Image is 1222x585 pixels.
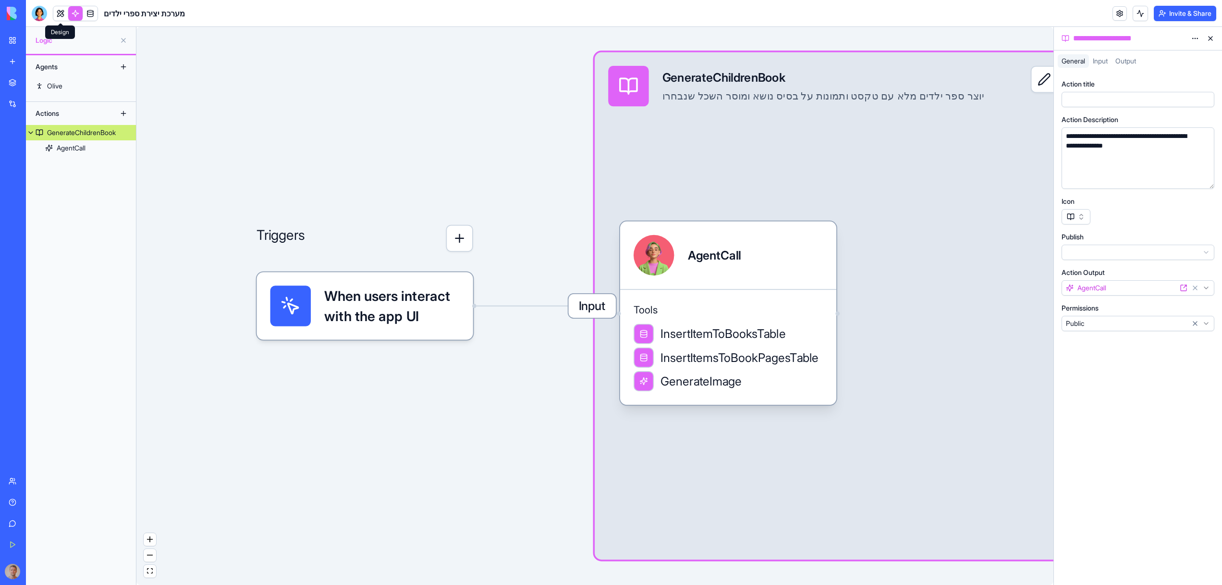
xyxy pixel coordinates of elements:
div: AgentCallToolsInsertItemToBooksTableInsertItemsToBookPagesTableGenerateImage [620,222,836,405]
div: AgentCall [688,247,741,263]
div: InputGenerateChildrenBookיוצר ספר ילדים מלא עם טקסט ותמונות על בסיס נושא ומוסר השכל שנבחרו [595,52,1101,560]
div: Design [45,25,75,39]
div: AgentCall [57,143,86,153]
label: Action Description [1062,115,1118,124]
div: יוצר ספר ילדים מלא עם טקסט ותמונות על בסיס נושא ומוסר השכל שנבחרו [662,89,984,103]
a: AgentCall [26,140,136,156]
div: GenerateChildrenBook [47,128,116,137]
span: GenerateImage [660,373,742,389]
label: Action title [1062,79,1095,89]
span: General [1062,57,1085,65]
span: When users interact with the app UI [324,286,459,326]
a: GenerateChildrenBook [26,125,136,140]
div: When users interact with the app UI [257,272,473,340]
span: מערכת יצירת ספרי ילדים [104,8,185,19]
button: fit view [144,565,156,578]
label: Publish [1062,232,1084,242]
button: zoom in [144,533,156,546]
span: InsertItemsToBookPagesTable [660,349,819,366]
span: Tools [634,303,823,317]
div: Olive [47,81,62,91]
div: Agents [31,59,108,75]
button: zoom out [144,549,156,562]
div: Actions [31,106,108,121]
span: Output [1115,57,1136,65]
div: GenerateChildrenBook [662,69,984,86]
div: Triggers [257,171,473,340]
a: Olive [26,78,136,94]
p: Triggers [257,225,305,252]
label: Action Output [1062,268,1105,277]
button: Invite & Share [1154,6,1216,21]
label: Icon [1062,197,1075,206]
span: Logic [36,36,116,45]
img: logo [7,7,66,20]
span: InsertItemToBooksTable [660,325,785,342]
img: ACg8ocLd6ERmHfaqmGa9gkDZMKTsZNwLrXP5MZwIMH5jUJwM864jLsMzZg=s96-c [5,564,20,579]
span: Input [1093,57,1108,65]
span: Input [569,294,616,318]
label: Permissions [1062,303,1099,313]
